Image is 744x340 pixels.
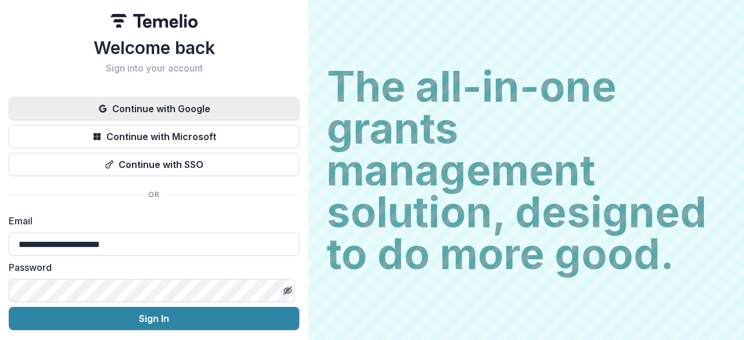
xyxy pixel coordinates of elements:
[278,281,297,300] button: Toggle password visibility
[9,97,299,120] button: Continue with Google
[9,260,292,274] label: Password
[9,214,292,228] label: Email
[9,153,299,176] button: Continue with SSO
[9,307,299,330] button: Sign In
[9,125,299,148] button: Continue with Microsoft
[9,37,299,58] h1: Welcome back
[9,63,299,74] h2: Sign into your account
[110,14,198,28] img: Temelio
